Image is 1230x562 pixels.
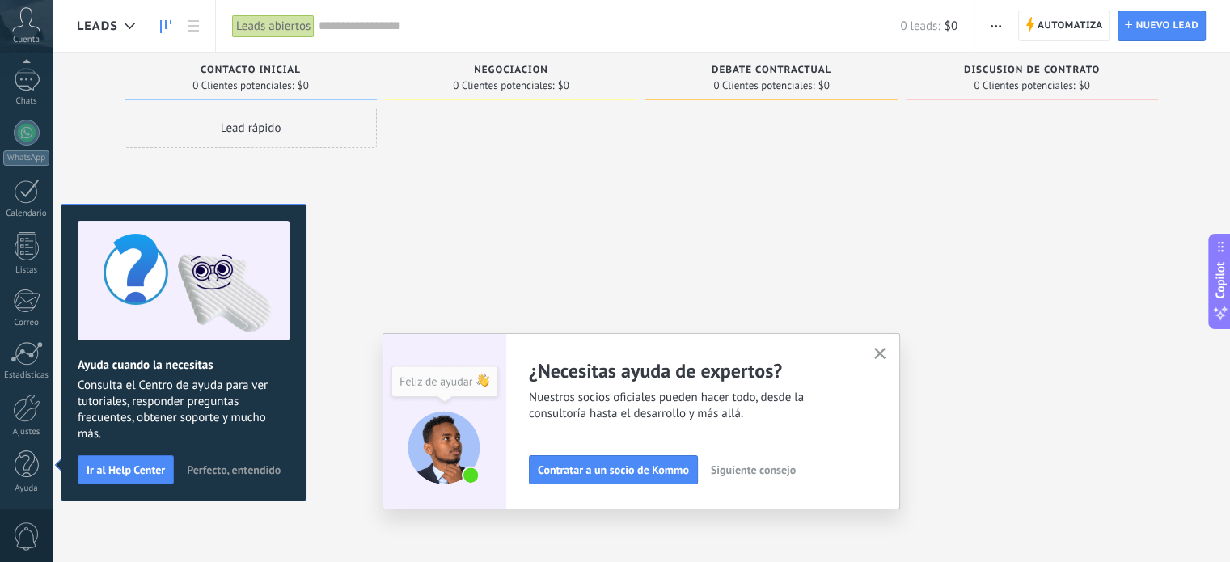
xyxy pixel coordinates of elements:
span: Automatiza [1038,11,1103,40]
div: Calendario [3,209,50,219]
span: $0 [818,81,830,91]
div: Estadísticas [3,370,50,381]
span: $0 [298,81,309,91]
button: Perfecto, entendido [180,458,288,482]
div: Leads abiertos [232,15,315,38]
span: Debate contractual [712,65,831,76]
span: Contratar a un socio de Kommo [538,464,689,475]
span: 0 Clientes potenciales: [713,81,814,91]
span: Leads [77,19,118,34]
div: Chats [3,96,50,107]
span: Discusión de contrato [964,65,1100,76]
span: Ir al Help Center [87,464,165,475]
button: Siguiente consejo [704,458,803,482]
span: Cuenta [13,35,40,45]
h2: Ayuda cuando la necesitas [78,357,290,373]
div: WhatsApp [3,150,49,166]
div: Contacto inicial [133,65,369,78]
span: Contacto inicial [201,65,301,76]
span: Perfecto, entendido [187,464,281,475]
a: Automatiza [1018,11,1110,41]
span: Nuevo lead [1135,11,1198,40]
span: Negociación [474,65,548,76]
h2: ¿Necesitas ayuda de expertos? [529,358,854,383]
button: Contratar a un socio de Kommo [529,455,698,484]
button: Más [984,11,1008,41]
span: Consulta el Centro de ayuda para ver tutoriales, responder preguntas frecuentes, obtener soporte ... [78,378,290,442]
div: Debate contractual [653,65,890,78]
button: Ir al Help Center [78,455,174,484]
span: $0 [1079,81,1090,91]
div: Lead rápido [125,108,377,148]
span: Nuestros socios oficiales pueden hacer todo, desde la consultoría hasta el desarrollo y más allá. [529,390,854,422]
span: $0 [945,19,957,34]
span: 0 Clientes potenciales: [192,81,294,91]
span: Copilot [1212,261,1228,298]
div: Negociación [393,65,629,78]
div: Discusión de contrato [914,65,1150,78]
a: Nuevo lead [1118,11,1206,41]
div: Listas [3,265,50,276]
span: 0 leads: [900,19,940,34]
div: Ayuda [3,484,50,494]
span: $0 [558,81,569,91]
span: 0 Clientes potenciales: [974,81,1075,91]
div: Correo [3,318,50,328]
a: Lista [180,11,207,42]
a: Leads [152,11,180,42]
span: Siguiente consejo [711,464,796,475]
div: Ajustes [3,427,50,437]
span: 0 Clientes potenciales: [453,81,554,91]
